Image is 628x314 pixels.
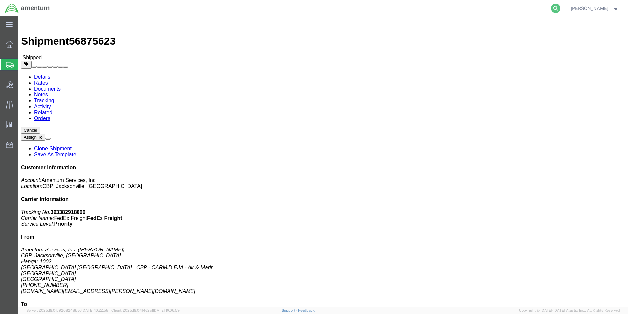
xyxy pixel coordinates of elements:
span: Copyright © [DATE]-[DATE] Agistix Inc., All Rights Reserved [519,308,620,313]
span: Client: 2025.19.0-1f462a1 [111,308,180,312]
a: Feedback [298,308,315,312]
img: logo [5,3,50,13]
span: Server: 2025.19.0-b9208248b56 [26,308,108,312]
span: [DATE] 10:22:58 [82,308,108,312]
span: Cienna Green [571,5,608,12]
iframe: FS Legacy Container [18,16,628,307]
a: Support [282,308,298,312]
button: [PERSON_NAME] [571,4,619,12]
span: [DATE] 10:06:59 [153,308,180,312]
